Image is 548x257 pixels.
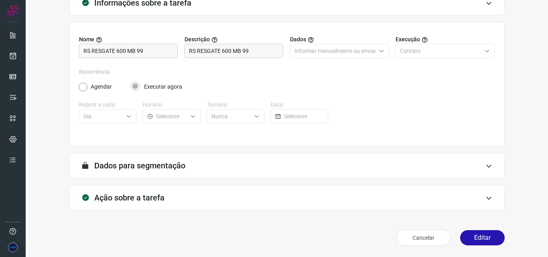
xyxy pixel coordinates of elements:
[211,109,251,123] input: Selecione
[79,101,136,109] label: Repetir a cada:
[144,83,182,91] label: Executar agora
[143,101,200,109] label: Horário:
[91,83,112,91] label: Agendar
[94,161,185,170] h3: Dados para segmentação
[83,109,123,123] input: Selecione
[271,101,328,109] label: Data:
[7,5,19,17] img: Logo
[156,109,187,123] input: Selecione
[284,109,323,123] input: Selecione
[189,44,278,58] input: Forneça uma breve descrição da sua tarefa.
[396,35,420,44] span: Execução
[83,44,173,58] input: Digite o nome para a sua tarefa.
[396,230,451,246] button: Cancelar
[294,44,375,58] input: Selecione o tipo de envio
[79,35,94,44] span: Nome
[185,35,210,44] span: Descrição
[79,68,495,76] label: Recorrência
[207,101,264,109] label: Termina:
[94,193,164,202] h3: Ação sobre a tarefa
[290,35,306,44] span: Dados
[460,230,505,245] button: Editar
[400,44,481,58] input: Selecione o tipo de envio
[8,243,18,252] img: ec3b18c95a01f9524ecc1107e33c14f6.png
